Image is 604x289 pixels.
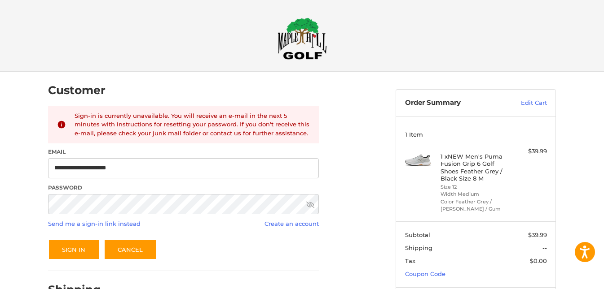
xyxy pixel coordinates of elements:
[441,190,509,198] li: Width Medium
[502,99,547,108] a: Edit Cart
[265,220,319,227] a: Create an account
[48,220,141,227] a: Send me a sign-in link instead
[405,270,445,277] a: Coupon Code
[441,153,509,182] h4: 1 x NEW Men's Puma Fusion Grip 6 Golf Shoes Feather Grey / Black Size 8 M
[405,244,432,251] span: Shipping
[405,231,430,238] span: Subtotal
[48,239,100,260] button: Sign In
[511,147,547,156] div: $39.99
[278,17,327,60] img: Maple Hill Golf
[48,148,319,156] label: Email
[75,112,310,138] div: Sign-in is currently unavailable. You will receive an e-mail in the next 5 minutes with instructi...
[528,231,547,238] span: $39.99
[405,131,547,138] h3: 1 Item
[530,257,547,264] span: $0.00
[405,99,502,108] h3: Order Summary
[48,83,106,97] h2: Customer
[441,183,509,191] li: Size 12
[48,184,319,192] label: Password
[405,257,415,264] span: Tax
[104,239,157,260] a: Cancel
[542,244,547,251] span: --
[441,198,509,213] li: Color Feather Grey / [PERSON_NAME] / Gum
